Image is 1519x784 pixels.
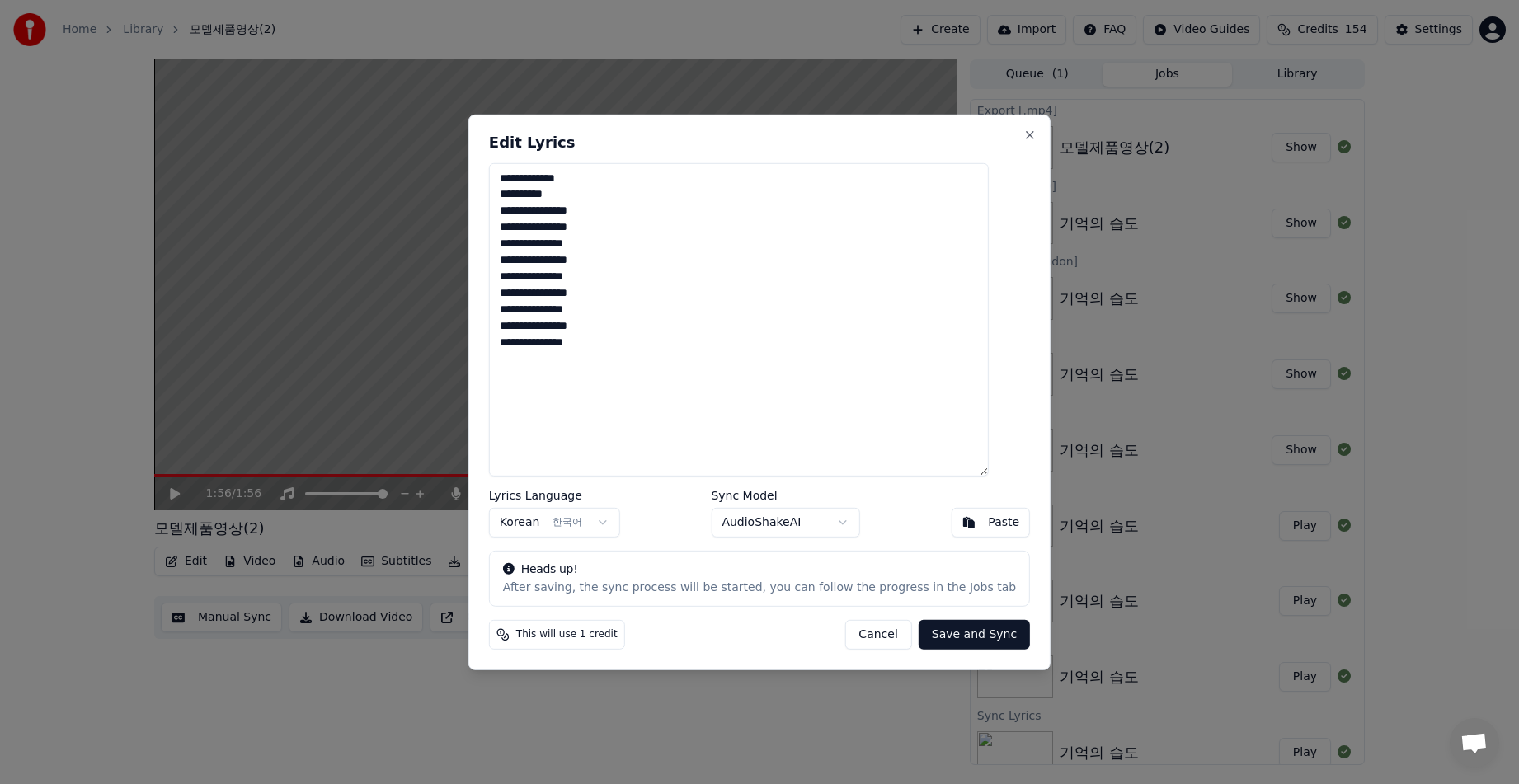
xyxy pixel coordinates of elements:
[844,620,911,650] button: Cancel
[489,134,1030,149] h2: Edit Lyrics
[503,561,1016,578] div: Heads up!
[919,620,1030,650] button: Save and Sync
[988,514,1019,531] div: Paste
[516,628,618,641] span: This will use 1 credit
[489,490,620,501] label: Lyrics Language
[951,508,1030,538] button: Paste
[503,580,1016,596] div: After saving, the sync process will be started, you can follow the progress in the Jobs tab
[711,490,859,501] label: Sync Model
